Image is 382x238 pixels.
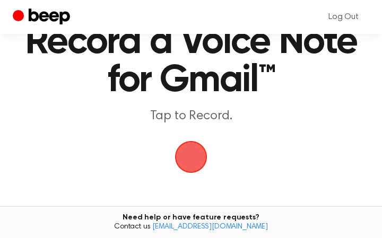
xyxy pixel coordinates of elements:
span: Contact us [6,223,376,232]
p: Tap to Record. [23,108,359,124]
a: Log Out [318,4,369,30]
h1: Record a Voice Note for Gmail™ [23,23,359,100]
img: Beep Logo [175,141,207,173]
a: Beep [13,7,73,28]
a: [EMAIL_ADDRESS][DOMAIN_NAME] [152,223,268,231]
